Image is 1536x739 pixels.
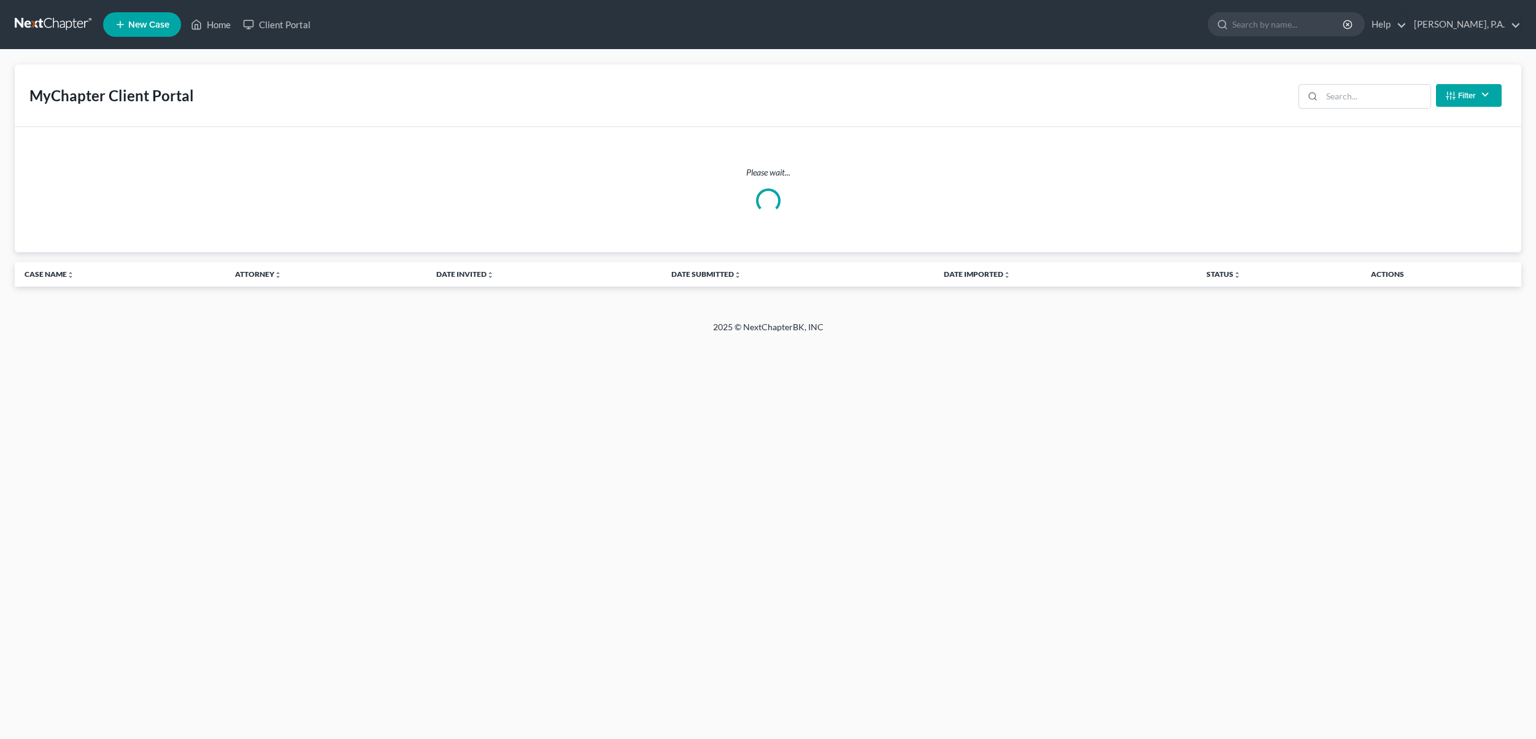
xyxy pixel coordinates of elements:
i: unfold_more [1233,271,1241,279]
a: Case Nameunfold_more [25,269,74,279]
i: unfold_more [274,271,282,279]
a: Statusunfold_more [1206,269,1241,279]
i: unfold_more [67,271,74,279]
input: Search by name... [1232,13,1345,36]
div: MyChapter Client Portal [29,86,194,106]
i: unfold_more [487,271,494,279]
th: Actions [1361,262,1521,287]
a: Date Submittedunfold_more [671,269,741,279]
i: unfold_more [734,271,741,279]
a: Client Portal [237,14,317,36]
div: 2025 © NextChapterBK, INC [419,321,1118,343]
button: Filter [1436,84,1502,107]
p: Please wait... [25,166,1511,179]
i: unfold_more [1003,271,1011,279]
span: New Case [128,20,169,29]
a: Attorneyunfold_more [235,269,282,279]
a: [PERSON_NAME], P.A. [1408,14,1521,36]
a: Date Invitedunfold_more [436,269,494,279]
input: Search... [1322,85,1430,108]
a: Home [185,14,237,36]
a: Help [1365,14,1407,36]
a: Date Importedunfold_more [944,269,1011,279]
